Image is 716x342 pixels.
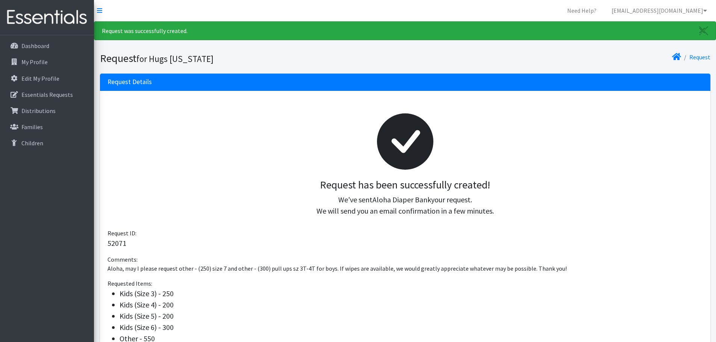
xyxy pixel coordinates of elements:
[692,22,716,40] a: Close
[3,5,91,30] img: HumanEssentials
[120,288,703,299] li: Kids (Size 3) - 250
[120,299,703,310] li: Kids (Size 4) - 200
[3,136,91,151] a: Children
[107,78,152,86] h3: Request Details
[107,256,138,263] span: Comments:
[3,71,91,86] a: Edit My Profile
[3,38,91,53] a: Dashboard
[114,194,697,217] p: We've sent your request. We will send you an email confirmation in a few minutes.
[21,42,49,50] p: Dashboard
[21,91,73,98] p: Essentials Requests
[3,87,91,102] a: Essentials Requests
[21,75,59,82] p: Edit My Profile
[120,322,703,333] li: Kids (Size 6) - 300
[3,54,91,69] a: My Profile
[689,53,710,61] a: Request
[605,3,713,18] a: [EMAIL_ADDRESS][DOMAIN_NAME]
[21,58,48,66] p: My Profile
[136,53,213,64] small: for Hugs [US_STATE]
[3,103,91,118] a: Distributions
[107,264,703,273] p: Aloha, may I please request other - (250) size 7 and other - (300) pull ups sz 3T-4T for boys. If...
[114,179,697,191] h3: Request has been successfully created!
[21,107,56,115] p: Distributions
[3,119,91,134] a: Families
[107,229,136,237] span: Request ID:
[561,3,602,18] a: Need Help?
[107,238,703,249] p: 52071
[372,195,431,204] span: Aloha Diaper Bank
[120,310,703,322] li: Kids (Size 5) - 200
[107,280,152,287] span: Requested Items:
[100,52,403,65] h1: Request
[21,139,43,147] p: Children
[21,123,43,131] p: Families
[94,21,716,40] div: Request was successfully created.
